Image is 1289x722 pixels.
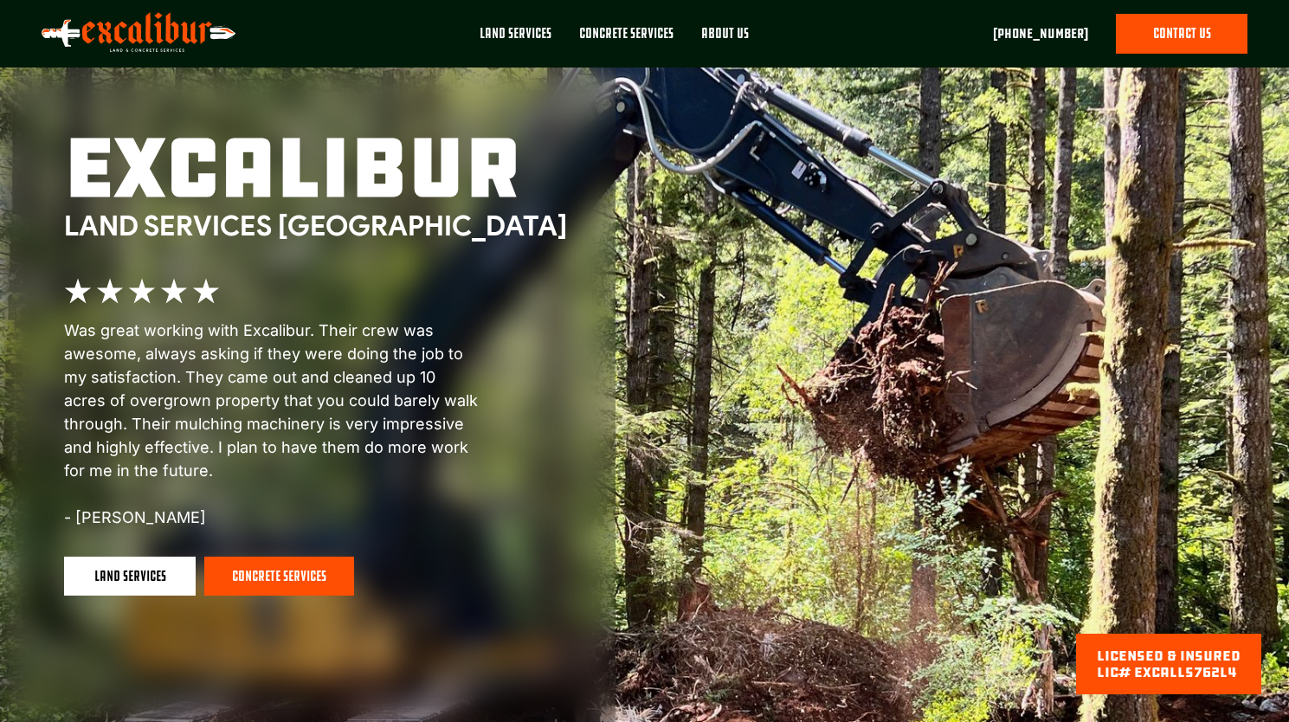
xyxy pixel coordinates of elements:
p: Was great working with Excalibur. Their crew was awesome, always asking if they were doing the jo... [64,319,480,529]
a: land services [64,557,196,596]
a: [PHONE_NUMBER] [993,23,1088,44]
h1: excalibur [64,126,567,210]
a: About Us [687,14,763,68]
a: concrete services [204,557,354,596]
div: About Us [701,24,749,43]
div: Land Services [GEOGRAPHIC_DATA] [64,210,567,242]
a: contact us [1116,14,1247,54]
div: licensed & Insured lic# EXCALLS762L4 [1097,648,1241,680]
